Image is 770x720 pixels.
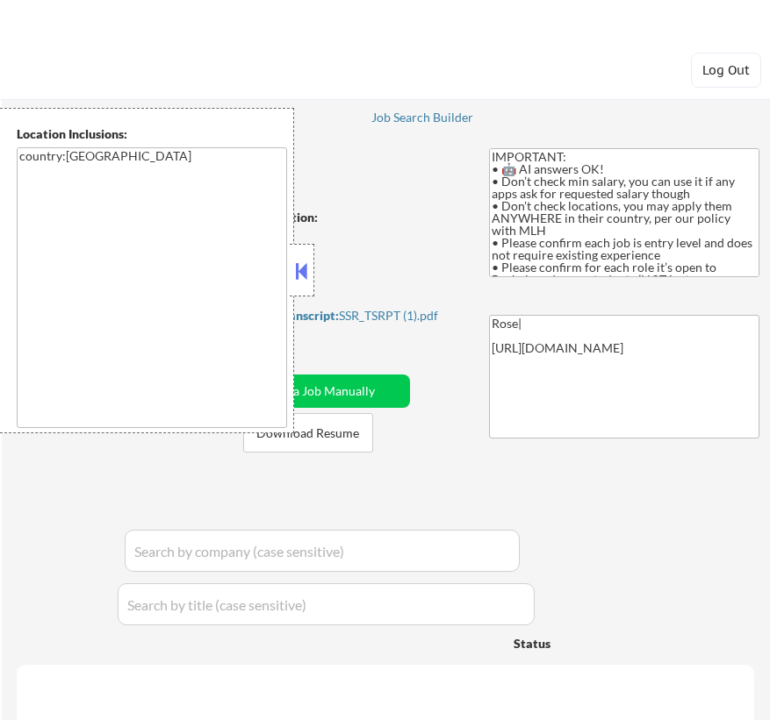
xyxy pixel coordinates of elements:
div: SSR_TSRPT (1).pdf [218,310,462,322]
a: Download Transcript:SSR_TSRPT (1).pdf [218,309,462,326]
div: Status [514,627,642,659]
button: Add a Job Manually [233,374,410,408]
input: Search by company (case sensitive) [125,530,520,572]
div: Job Search Builder [371,111,474,124]
div: Location Inclusions: [17,125,287,143]
button: Log Out [691,53,761,88]
a: Job Search Builder [371,110,474,128]
input: Search by title (case sensitive) [118,583,535,625]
